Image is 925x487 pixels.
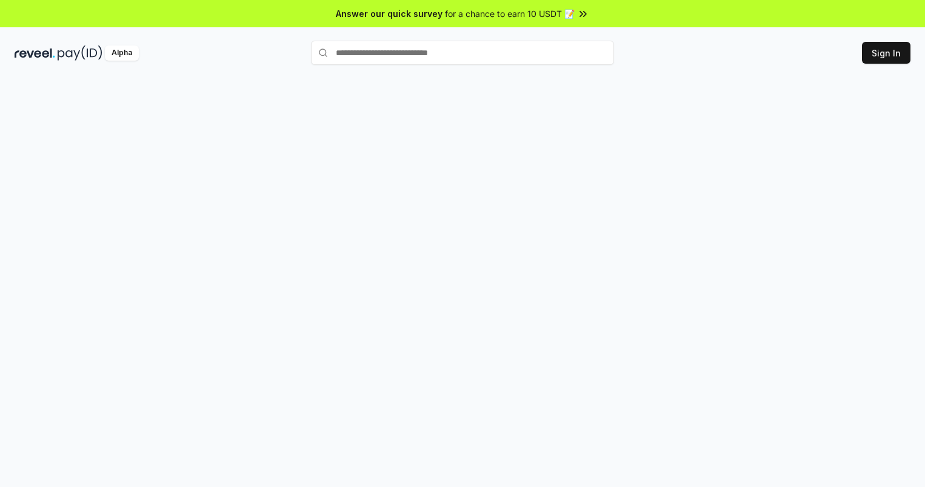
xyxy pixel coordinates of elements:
span: for a chance to earn 10 USDT 📝 [445,7,575,20]
span: Answer our quick survey [336,7,442,20]
div: Alpha [105,45,139,61]
img: reveel_dark [15,45,55,61]
img: pay_id [58,45,102,61]
button: Sign In [862,42,910,64]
